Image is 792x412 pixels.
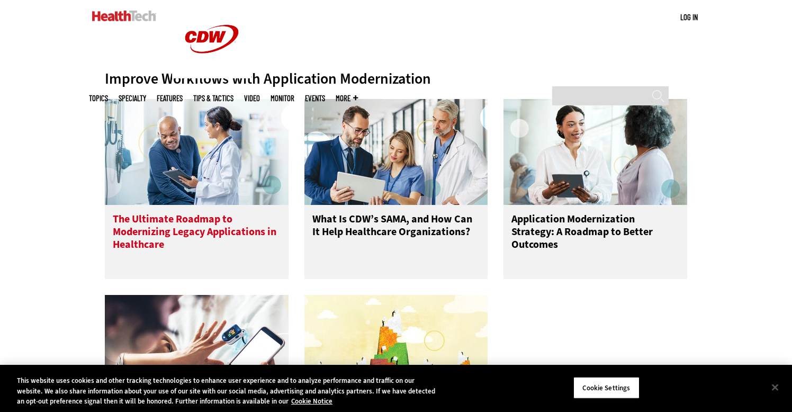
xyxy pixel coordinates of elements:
a: Video [244,94,260,102]
img: clinician talks with patient while holding tablet [503,99,687,205]
span: Specialty [119,94,146,102]
h3: The Ultimate Roadmap to Modernizing Legacy Applications in Healthcare [113,213,281,255]
a: MonITor [271,94,294,102]
a: Events [305,94,325,102]
a: Features [157,94,183,102]
a: clinician talks with patient while holding tablet Application Modernization Strategy: A Roadmap t... [503,99,687,279]
img: people working together to build mountains out of blocks [304,295,488,401]
button: Close [763,375,787,399]
a: Tips & Tactics [193,94,233,102]
div: This website uses cookies and other tracking technologies to enhance user experience and to analy... [17,375,436,407]
a: App Mod Hero 2 What Is CDW’s SAMA, and How Can It Help Healthcare Organizations? [304,99,488,279]
button: Cookie Settings [573,377,640,399]
img: Home [92,11,156,21]
div: Improve Workflows with Application Modernization [105,69,687,88]
span: More [336,94,358,102]
img: App Mod Hero 2 [304,99,488,205]
a: App Mod Hero 3 The Ultimate Roadmap to Modernizing Legacy Applications in Healthcare [105,99,289,279]
a: Log in [680,12,698,22]
h3: Application Modernization Strategy: A Roadmap to Better Outcomes [511,213,679,255]
a: CDW [172,70,251,81]
img: App Mod Hero 3 [105,99,289,205]
a: More information about your privacy [291,397,332,406]
div: User menu [680,12,698,23]
img: Person using mobile device to take their pulse [105,295,289,401]
span: Topics [89,94,108,102]
h3: What Is CDW’s SAMA, and How Can It Help Healthcare Organizations? [312,213,480,255]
